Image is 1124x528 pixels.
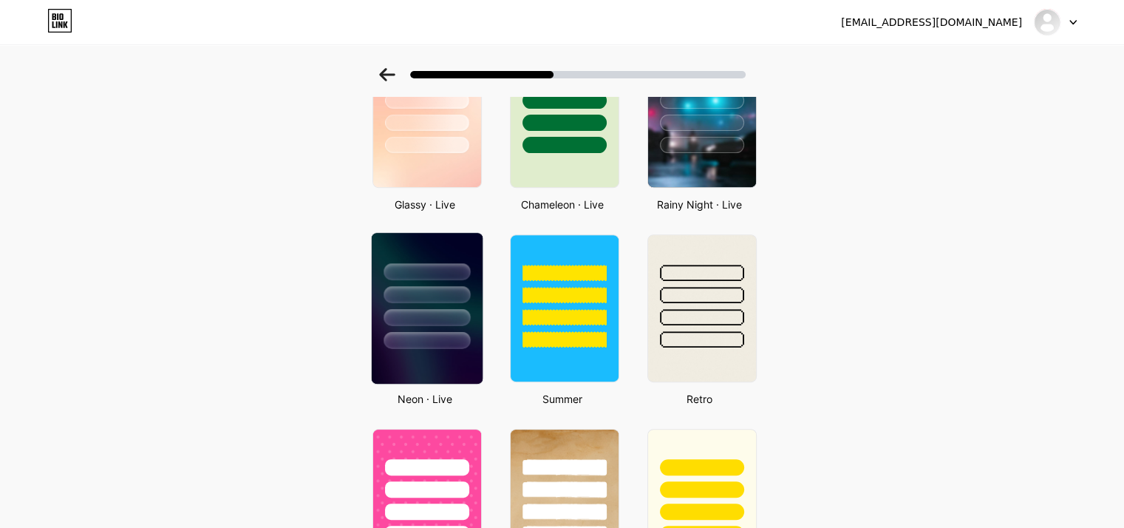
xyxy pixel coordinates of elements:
div: [EMAIL_ADDRESS][DOMAIN_NAME] [841,15,1022,30]
img: neon.jpg [371,233,482,384]
div: Glassy · Live [368,197,482,212]
div: Chameleon · Live [505,197,619,212]
div: Rainy Night · Live [643,197,757,212]
img: bensansomblockchain [1033,8,1061,36]
div: Retro [643,391,757,407]
div: Neon · Live [368,391,482,407]
div: Summer [505,391,619,407]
